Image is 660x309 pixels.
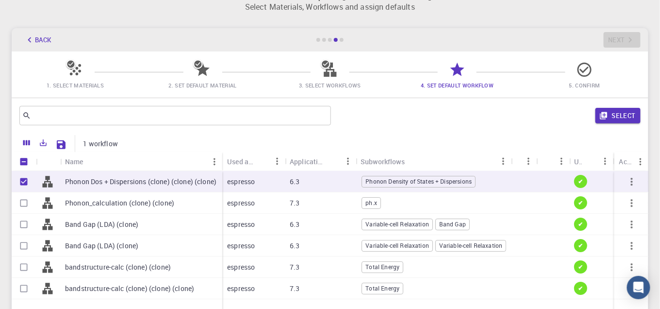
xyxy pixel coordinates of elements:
[361,152,405,171] div: Subworkflows
[227,152,254,171] div: Used application
[207,154,222,170] button: Menu
[269,154,285,169] button: Menu
[575,263,587,271] span: ✔
[290,152,325,171] div: Application Version
[17,1,643,13] p: Select Materials, Workflows and assign defaults
[619,152,633,171] div: Actions
[290,198,299,208] p: 7.3
[356,152,511,171] div: Subworkflows
[541,154,557,169] button: Sort
[290,262,299,272] p: 7.3
[35,135,51,151] button: Export
[65,220,138,229] p: Band Gap (LDA) (clone)
[65,198,174,208] p: Phonon_calculation (clone) (clone)
[521,154,536,169] button: Menu
[405,154,420,169] button: Sort
[290,241,299,251] p: 6.3
[575,220,587,228] span: ✔
[575,284,587,292] span: ✔
[36,152,60,171] div: Icon
[227,177,255,187] p: espresso
[554,154,569,169] button: Menu
[436,241,506,250] span: Variable-cell Relaxation
[633,154,648,170] button: Menu
[19,7,54,16] span: Support
[19,32,56,48] button: Back
[597,154,613,169] button: Menu
[363,284,403,292] span: Total Energy
[574,152,582,171] div: Up-to-date
[18,135,35,151] button: Columns
[227,284,255,293] p: espresso
[575,177,587,186] span: ✔
[290,220,299,229] p: 6.3
[227,262,255,272] p: espresso
[569,152,613,171] div: Up-to-date
[340,154,356,169] button: Menu
[65,177,216,187] p: Phonon Dos + Dispersions (clone) (clone) (clone)
[65,262,171,272] p: bandstructure-calc (clone) (clone)
[363,220,433,228] span: Variable-cell Relaxation
[363,263,403,271] span: Total Energy
[285,152,356,171] div: Application Version
[495,154,511,169] button: Menu
[436,220,469,228] span: Band Gap
[60,152,222,171] div: Name
[290,177,299,187] p: 6.3
[363,241,433,250] span: Variable-cell Relaxation
[614,152,648,171] div: Actions
[511,152,536,171] div: Tags
[51,135,71,154] button: Save Explorer Settings
[227,241,255,251] p: espresso
[254,154,269,169] button: Sort
[168,82,236,89] span: 2. Set Default Material
[227,198,255,208] p: espresso
[299,82,361,89] span: 3. Select Workflows
[363,177,476,186] span: Phonon Density of States + Dispersions
[582,154,597,169] button: Sort
[536,152,569,171] div: Default
[363,199,381,207] span: ph.x
[227,220,255,229] p: espresso
[575,241,587,250] span: ✔
[569,82,600,89] span: 5. Confirm
[627,276,650,299] div: Open Intercom Messenger
[65,241,138,251] p: Band Gap (LDA) (clone)
[290,284,299,293] p: 7.3
[595,108,641,123] button: Select
[575,199,587,207] span: ✔
[222,152,285,171] div: Used application
[65,152,83,171] div: Name
[47,82,104,89] span: 1. Select Materials
[65,284,194,293] p: bandstructure-calc (clone) (clone) (clone)
[83,154,99,170] button: Sort
[325,154,340,169] button: Sort
[83,139,118,149] p: 1 workflow
[421,82,494,89] span: 4. Set Default Workflow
